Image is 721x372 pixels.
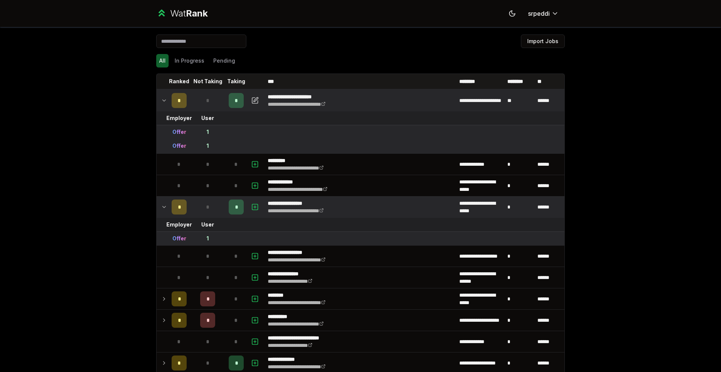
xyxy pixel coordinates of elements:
span: Rank [186,8,208,19]
td: Employer [169,218,190,231]
p: Not Taking [193,78,222,85]
div: Offer [172,142,186,150]
button: Pending [210,54,238,67]
div: Offer [172,235,186,242]
div: Wat [170,7,208,19]
button: Import Jobs [521,34,565,48]
div: 1 [207,142,209,150]
p: Taking [227,78,245,85]
td: Employer [169,111,190,125]
td: User [190,218,226,231]
button: srpeddi [522,7,565,20]
a: WatRank [156,7,208,19]
div: 1 [207,128,209,136]
td: User [190,111,226,125]
p: Ranked [169,78,189,85]
button: In Progress [172,54,207,67]
div: 1 [207,235,209,242]
span: srpeddi [528,9,550,18]
button: All [156,54,169,67]
div: Offer [172,128,186,136]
